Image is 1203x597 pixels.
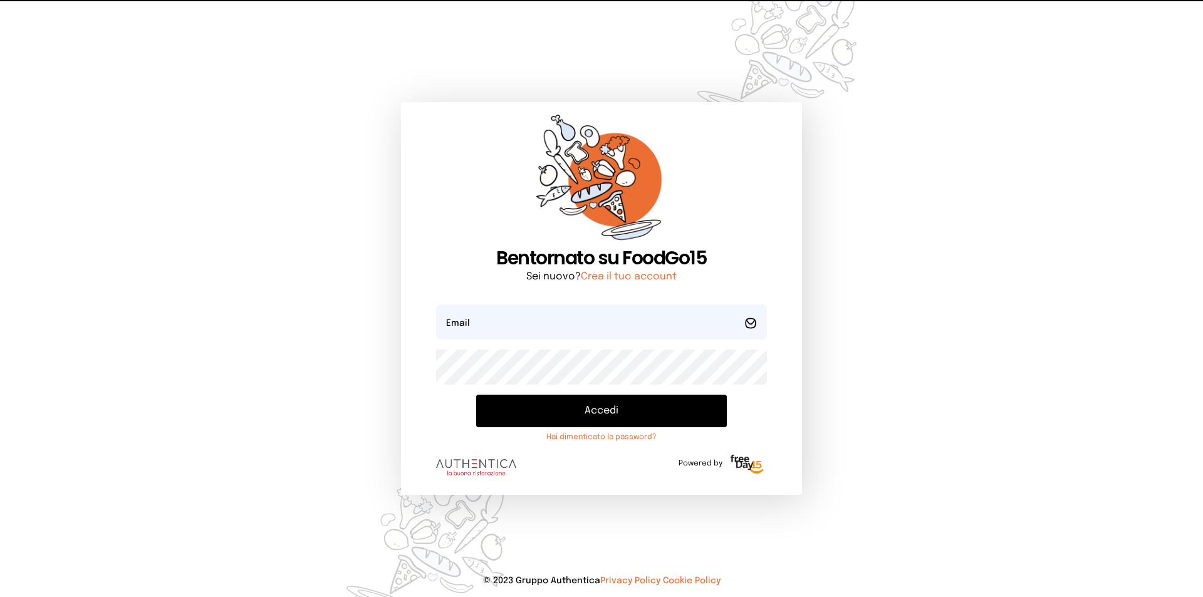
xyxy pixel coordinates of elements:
span: Powered by [679,459,722,469]
a: Cookie Policy [663,576,721,585]
a: Hai dimenticato la password? [476,432,727,442]
h1: Bentornato su FoodGo15 [436,247,767,269]
img: logo.8f33a47.png [436,459,516,475]
a: Privacy Policy [600,576,660,585]
img: logo-freeday.3e08031.png [727,452,767,477]
a: Crea il tuo account [581,271,677,282]
img: sticker-orange.65babaf.png [536,115,667,247]
p: Sei nuovo? [436,269,767,284]
p: © 2023 Gruppo Authentica [20,574,1183,587]
button: Accedi [476,395,727,427]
